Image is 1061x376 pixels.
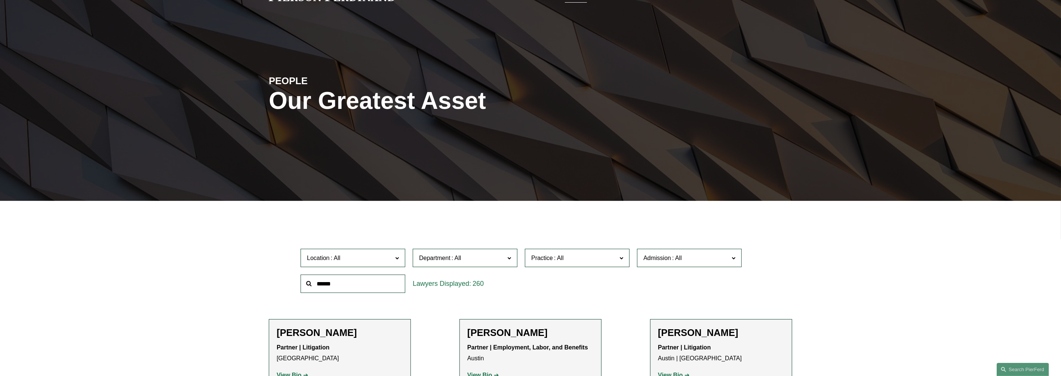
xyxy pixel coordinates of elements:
[467,327,594,339] h2: [PERSON_NAME]
[467,342,594,364] p: Austin
[658,344,711,351] strong: Partner | Litigation
[269,75,400,87] h4: PEOPLE
[658,327,784,339] h2: [PERSON_NAME]
[269,87,618,114] h1: Our Greatest Asset
[531,255,553,261] span: Practice
[307,255,330,261] span: Location
[997,363,1049,376] a: Search this site
[419,255,450,261] span: Department
[277,327,403,339] h2: [PERSON_NAME]
[467,344,588,351] strong: Partner | Employment, Labor, and Benefits
[277,342,403,364] p: [GEOGRAPHIC_DATA]
[473,280,484,287] span: 260
[643,255,671,261] span: Admission
[658,342,784,364] p: Austin | [GEOGRAPHIC_DATA]
[277,344,329,351] strong: Partner | Litigation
